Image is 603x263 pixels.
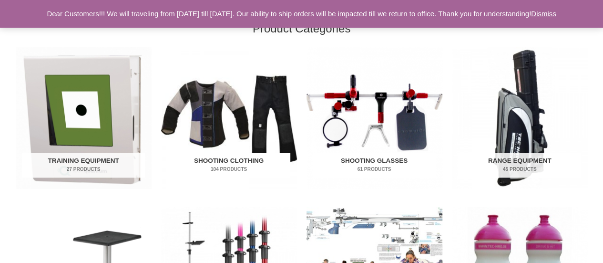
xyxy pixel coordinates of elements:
[22,153,145,178] h2: Training Equipment
[313,166,436,173] mark: 61 Products
[452,47,588,189] img: Range Equipment
[313,153,436,178] h2: Shooting Glasses
[16,47,152,189] a: Visit product category Training Equipment
[458,166,581,173] mark: 45 Products
[458,153,581,178] h2: Range Equipment
[531,10,556,18] a: Dismiss
[16,47,152,189] img: Training Equipment
[307,47,442,189] img: Shooting Glasses
[307,47,442,189] a: Visit product category Shooting Glasses
[161,47,297,189] img: Shooting Clothing
[161,47,297,189] a: Visit product category Shooting Clothing
[167,166,290,173] mark: 104 Products
[167,153,290,178] h2: Shooting Clothing
[452,47,588,189] a: Visit product category Range Equipment
[22,166,145,173] mark: 27 Products
[16,21,588,36] h2: Product Categories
